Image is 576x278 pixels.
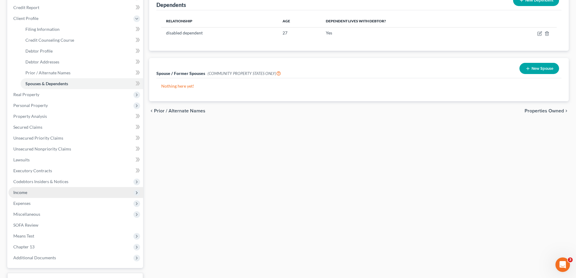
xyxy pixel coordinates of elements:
[8,133,143,144] a: Unsecured Priority Claims
[149,108,154,113] i: chevron_left
[21,67,143,78] a: Prior / Alternate Names
[13,255,56,260] span: Additional Documents
[25,37,74,43] span: Credit Counseling Course
[13,168,52,173] span: Executory Contracts
[25,81,68,86] span: Spouses & Dependents
[13,16,38,21] span: Client Profile
[21,35,143,46] a: Credit Counseling Course
[8,111,143,122] a: Property Analysis
[154,108,205,113] span: Prior / Alternate Names
[13,233,34,238] span: Means Test
[555,257,570,272] iframe: Intercom live chat
[25,59,59,64] span: Debtor Addresses
[8,122,143,133] a: Secured Claims
[278,27,321,39] td: 27
[13,135,63,141] span: Unsecured Priority Claims
[13,146,71,151] span: Unsecured Nonpriority Claims
[13,179,68,184] span: Codebtors Insiders & Notices
[8,144,143,154] a: Unsecured Nonpriority Claims
[25,27,60,32] span: Filing Information
[13,114,47,119] span: Property Analysis
[568,257,573,262] span: 3
[25,70,70,75] span: Prior / Alternate Names
[8,220,143,231] a: SOFA Review
[13,222,38,228] span: SOFA Review
[13,157,30,162] span: Lawsuits
[13,5,39,10] span: Credit Report
[13,201,31,206] span: Expenses
[13,190,27,195] span: Income
[21,57,143,67] a: Debtor Addresses
[13,103,48,108] span: Personal Property
[149,108,205,113] button: chevron_left Prior / Alternate Names
[161,15,278,27] th: Relationship
[13,124,42,130] span: Secured Claims
[564,108,569,113] i: chevron_right
[21,46,143,57] a: Debtor Profile
[156,1,186,8] div: Dependents
[8,2,143,13] a: Credit Report
[8,154,143,165] a: Lawsuits
[278,15,321,27] th: Age
[13,92,39,97] span: Real Property
[161,27,278,39] td: disabled dependent
[525,108,564,113] span: Properties Owned
[156,71,205,76] span: Spouse / Former Spouses
[321,15,496,27] th: Dependent lives with debtor?
[8,165,143,176] a: Executory Contracts
[13,244,34,249] span: Chapter 13
[525,108,569,113] button: Properties Owned chevron_right
[321,27,496,39] td: Yes
[208,71,281,76] span: (COMMUNITY PROPERTY STATES ONLY)
[161,83,557,89] p: Nothing here yet!
[25,48,53,53] span: Debtor Profile
[21,78,143,89] a: Spouses & Dependents
[21,24,143,35] a: Filing Information
[13,212,40,217] span: Miscellaneous
[519,63,559,74] button: New Spouse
